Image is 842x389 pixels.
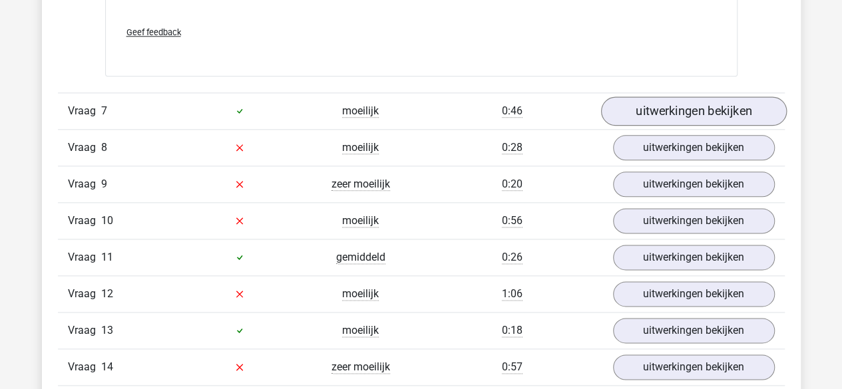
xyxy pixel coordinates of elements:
a: uitwerkingen bekijken [613,135,775,160]
span: 0:20 [502,178,523,191]
span: moeilijk [342,287,379,301]
a: uitwerkingen bekijken [613,354,775,380]
span: Vraag [68,103,101,119]
span: Vraag [68,359,101,375]
a: uitwerkingen bekijken [613,245,775,270]
span: 1:06 [502,287,523,301]
span: 10 [101,214,113,227]
span: moeilijk [342,141,379,154]
span: moeilijk [342,214,379,227]
a: uitwerkingen bekijken [600,96,786,126]
a: uitwerkingen bekijken [613,172,775,197]
span: Vraag [68,323,101,338]
span: gemiddeld [336,251,385,264]
span: zeer moeilijk [331,178,390,191]
span: 0:28 [502,141,523,154]
a: uitwerkingen bekijken [613,318,775,343]
span: Vraag [68,213,101,229]
span: 8 [101,141,107,154]
a: uitwerkingen bekijken [613,281,775,307]
span: Vraag [68,286,101,302]
span: zeer moeilijk [331,360,390,374]
span: 0:57 [502,360,523,374]
span: 9 [101,178,107,190]
a: uitwerkingen bekijken [613,208,775,233]
span: 13 [101,324,113,336]
span: moeilijk [342,324,379,337]
span: moeilijk [342,104,379,118]
span: Vraag [68,140,101,156]
span: 14 [101,360,113,373]
span: Vraag [68,249,101,265]
span: 0:46 [502,104,523,118]
span: 0:56 [502,214,523,227]
span: 0:18 [502,324,523,337]
span: Vraag [68,176,101,192]
span: 11 [101,251,113,263]
span: Geef feedback [126,27,181,37]
span: 0:26 [502,251,523,264]
span: 7 [101,104,107,117]
span: 12 [101,287,113,300]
